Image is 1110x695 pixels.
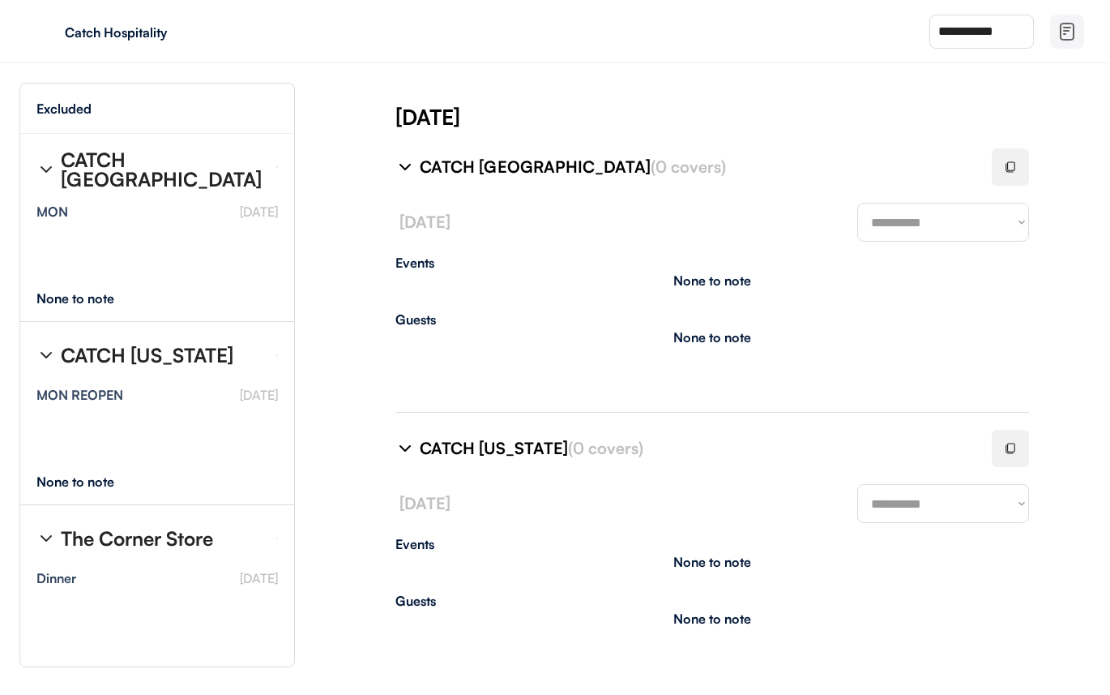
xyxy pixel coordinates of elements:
[673,612,751,625] div: None to note
[673,331,751,344] div: None to note
[36,475,144,488] div: None to note
[36,205,68,218] div: MON
[673,556,751,568] div: None to note
[36,529,56,548] img: chevron-right%20%281%29.svg
[395,102,1110,131] div: [DATE]
[36,345,56,365] img: chevron-right%20%281%29.svg
[36,160,56,179] img: chevron-right%20%281%29.svg
[651,157,726,177] font: (0 covers)
[395,157,415,177] img: chevron-right%20%281%29.svg
[240,570,278,586] font: [DATE]
[240,204,278,220] font: [DATE]
[61,150,263,189] div: CATCH [GEOGRAPHIC_DATA]
[61,345,233,365] div: CATCH [US_STATE]
[395,594,1029,607] div: Guests
[36,388,123,401] div: MON REOPEN
[1057,22,1077,41] img: file-02.svg
[399,212,450,232] font: [DATE]
[568,438,643,458] font: (0 covers)
[395,313,1029,326] div: Guests
[673,274,751,287] div: None to note
[61,529,213,548] div: The Corner Store
[395,439,415,458] img: chevron-right%20%281%29.svg
[240,387,278,403] font: [DATE]
[420,156,972,178] div: CATCH [GEOGRAPHIC_DATA]
[65,26,269,39] div: Catch Hospitality
[420,437,972,460] div: CATCH [US_STATE]
[395,256,1029,269] div: Events
[395,538,1029,551] div: Events
[36,292,144,305] div: None to note
[36,102,92,115] div: Excluded
[36,572,76,585] div: Dinner
[399,493,450,513] font: [DATE]
[32,19,58,45] img: yH5BAEAAAAALAAAAAABAAEAAAIBRAA7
